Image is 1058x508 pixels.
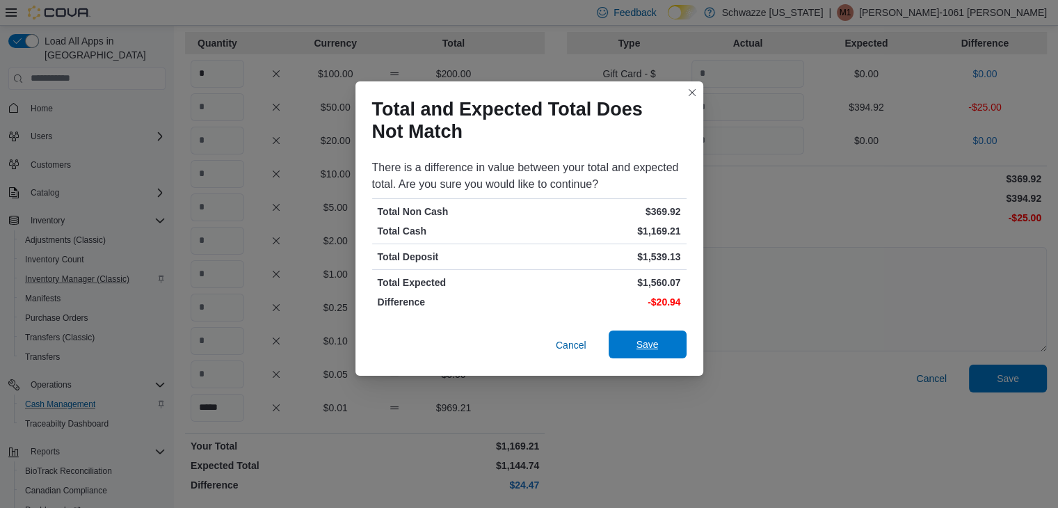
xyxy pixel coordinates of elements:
p: Difference [378,295,527,309]
p: $1,560.07 [532,276,681,289]
button: Save [609,331,687,358]
p: $369.92 [532,205,681,219]
p: $1,169.21 [532,224,681,238]
p: Total Non Cash [378,205,527,219]
button: Closes this modal window [684,84,700,101]
p: Total Cash [378,224,527,238]
button: Cancel [550,331,592,359]
div: There is a difference in value between your total and expected total. Are you sure you would like... [372,159,687,193]
span: Save [636,338,659,351]
p: Total Deposit [378,250,527,264]
span: Cancel [556,338,586,352]
p: $1,539.13 [532,250,681,264]
h1: Total and Expected Total Does Not Match [372,98,675,143]
p: Total Expected [378,276,527,289]
p: -$20.94 [532,295,681,309]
